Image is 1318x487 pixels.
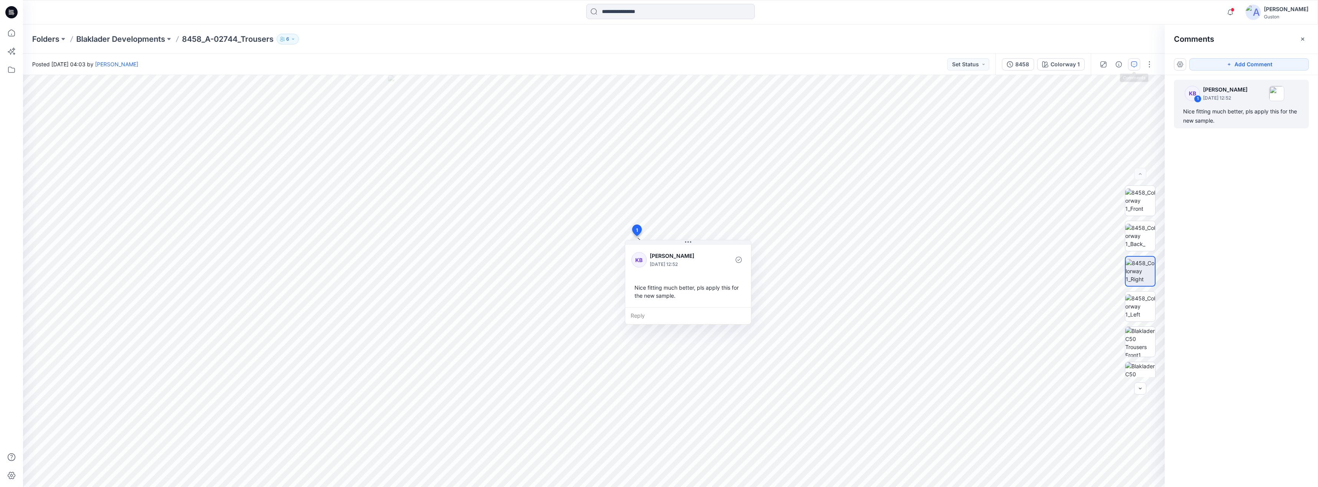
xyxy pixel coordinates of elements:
[1125,327,1155,357] img: Blaklader C50 Trousers Front1
[636,227,638,234] span: 1
[1015,60,1029,69] div: 8458
[1125,362,1155,392] img: Blaklader C50 Trousers Back1
[277,34,299,44] button: 6
[631,280,745,303] div: Nice fitting much better, pls apply this for the new sample.
[650,261,712,268] p: [DATE] 12:52
[625,307,751,324] div: Reply
[1264,14,1308,20] div: Guston
[1126,259,1155,283] img: 8458_Colorway 1_Right
[1203,85,1248,94] p: [PERSON_NAME]
[1246,5,1261,20] img: avatar
[1002,58,1034,71] button: 8458
[1125,224,1155,248] img: 8458_Colorway 1_Back_
[1125,189,1155,213] img: 8458_Colorway 1_Front
[32,34,59,44] a: Folders
[76,34,165,44] a: Blaklader Developments
[286,35,289,43] p: 6
[1051,60,1080,69] div: Colorway 1
[631,252,647,267] div: KB
[1037,58,1085,71] button: Colorway 1
[1203,94,1248,102] p: [DATE] 12:52
[1113,58,1125,71] button: Details
[1183,107,1300,125] div: Nice fitting much better, pls apply this for the new sample.
[1194,95,1202,103] div: 1
[32,60,138,68] span: Posted [DATE] 04:03 by
[1125,294,1155,318] img: 8458_Colorway 1_Left
[95,61,138,67] a: [PERSON_NAME]
[1189,58,1309,71] button: Add Comment
[1185,86,1200,101] div: KB
[182,34,274,44] p: 8458_A-02744_Trousers
[1264,5,1308,14] div: [PERSON_NAME]
[650,251,712,261] p: [PERSON_NAME]
[1174,34,1214,44] h2: Comments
